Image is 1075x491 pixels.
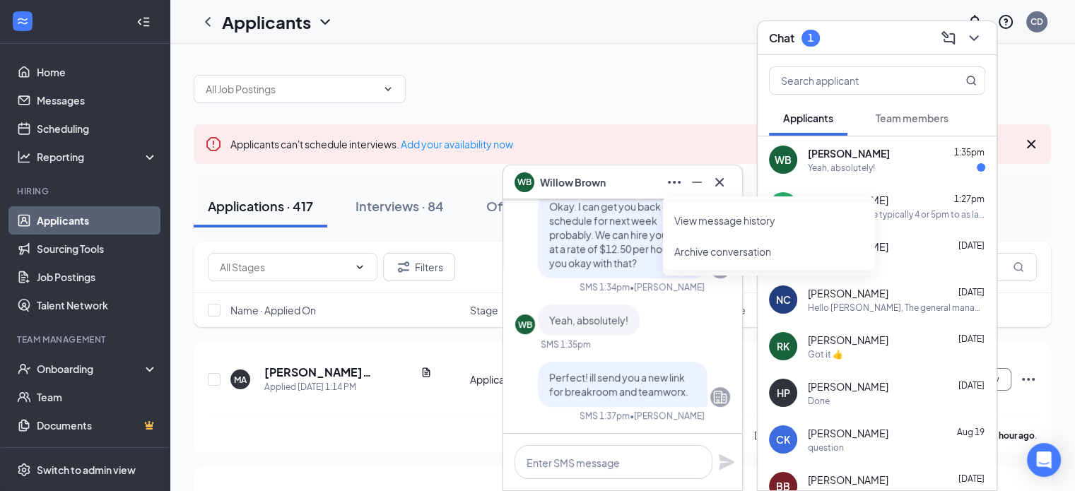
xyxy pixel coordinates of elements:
span: 1:35pm [954,147,985,158]
span: [PERSON_NAME] [808,473,888,487]
svg: ChevronDown [382,83,394,95]
button: Archive conversation [674,244,771,259]
a: Home [37,58,158,86]
span: [DATE] [958,287,985,297]
button: Minimize [686,171,708,194]
span: [PERSON_NAME] [808,333,888,347]
span: [PERSON_NAME] [808,193,888,207]
span: [DATE] [958,473,985,484]
span: Applicants [783,112,833,124]
div: Done [808,395,830,407]
svg: ComposeMessage [940,30,957,47]
a: Talent Network [37,291,158,319]
span: [DATE] [958,333,985,344]
span: [PERSON_NAME] [808,286,888,300]
a: Add your availability now [401,138,513,150]
div: SMS 1:34pm [580,281,630,293]
div: Switch to admin view [37,463,136,477]
div: Hiring [17,185,155,197]
div: HP [777,386,790,400]
svg: UserCheck [17,362,31,376]
svg: Notifications [966,13,983,30]
div: Reporting [37,150,158,164]
div: Applied [DATE] 1:14 PM [264,380,432,394]
svg: QuestionInfo [997,13,1014,30]
svg: Cross [1023,136,1040,153]
button: ComposeMessage [937,27,960,49]
span: [DATE] [958,380,985,391]
div: Offers and hires · 64 [486,197,609,215]
svg: Ellipses [1020,371,1037,388]
div: MA [234,374,247,386]
div: Got it 👍 [808,348,843,360]
svg: Analysis [17,150,31,164]
div: SMS 1:37pm [580,410,630,422]
span: [DATE] [958,240,985,251]
button: Filter Filters [383,253,455,281]
svg: Collapse [136,15,151,29]
svg: ChevronDown [965,30,982,47]
span: Willow Brown [540,174,606,190]
a: Job Postings [37,263,158,291]
div: Team Management [17,333,155,345]
svg: Error [205,136,222,153]
svg: Plane [718,454,735,471]
a: Messages [37,86,158,114]
svg: Cross [711,174,728,191]
div: 1 [808,32,813,44]
div: CD [1030,16,1043,28]
span: Okay. I can get you back on the schedule for next week probably. We can hire you back at a rate o... [549,200,692,269]
span: Perfect! ill send you a new link for breakroom and teamworx. [549,371,688,398]
svg: MagnifyingGlass [1013,261,1024,273]
svg: ChevronDown [354,261,365,273]
a: Scheduling [37,114,158,143]
svg: ChevronDown [317,13,334,30]
span: [PERSON_NAME] [808,379,888,394]
span: Name · Applied On [230,303,316,317]
button: Cross [708,171,731,194]
div: Onboarding [37,362,146,376]
svg: Settings [17,463,31,477]
a: DocumentsCrown [37,411,158,439]
span: Aug 19 [957,427,985,437]
div: Yeah, absolutely! [808,162,875,174]
a: SurveysCrown [37,439,158,468]
h3: Chat [769,30,794,46]
div: WB [518,319,532,331]
div: Hello [PERSON_NAME], The general manager has been on vacation but I will check with him about hav... [808,302,985,314]
input: Search applicant [770,67,937,94]
input: All Job Postings [206,81,377,97]
a: Sourcing Tools [37,235,158,263]
div: RK [777,339,789,353]
span: • [PERSON_NAME] [630,410,705,422]
svg: Company [712,389,729,406]
svg: MagnifyingGlass [965,75,977,86]
div: Interviews · 84 [356,197,444,215]
span: Applicants can't schedule interviews. [230,138,513,150]
span: Stage [470,303,498,317]
span: 1:27pm [954,194,985,204]
svg: WorkstreamLogo [16,14,30,28]
b: an hour ago [987,430,1035,441]
svg: Document [421,367,432,378]
input: All Stages [220,259,348,275]
a: Applicants [37,206,158,235]
span: • [PERSON_NAME] [630,281,705,293]
div: NC [776,292,791,307]
svg: Minimize [688,174,705,191]
svg: Ellipses [666,174,683,191]
h5: [PERSON_NAME] [PERSON_NAME] [264,365,415,380]
button: ChevronDown [963,27,985,49]
div: WB [775,153,792,167]
div: question [808,442,844,454]
p: [PERSON_NAME] [PERSON_NAME] has applied more than . [754,430,1037,442]
span: Team members [876,112,948,124]
button: Ellipses [663,171,686,194]
h1: Applicants [222,10,311,34]
a: View message history [674,213,864,227]
div: Open Intercom Messenger [1027,443,1061,477]
svg: Filter [395,259,412,276]
svg: ChevronLeft [199,13,216,30]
